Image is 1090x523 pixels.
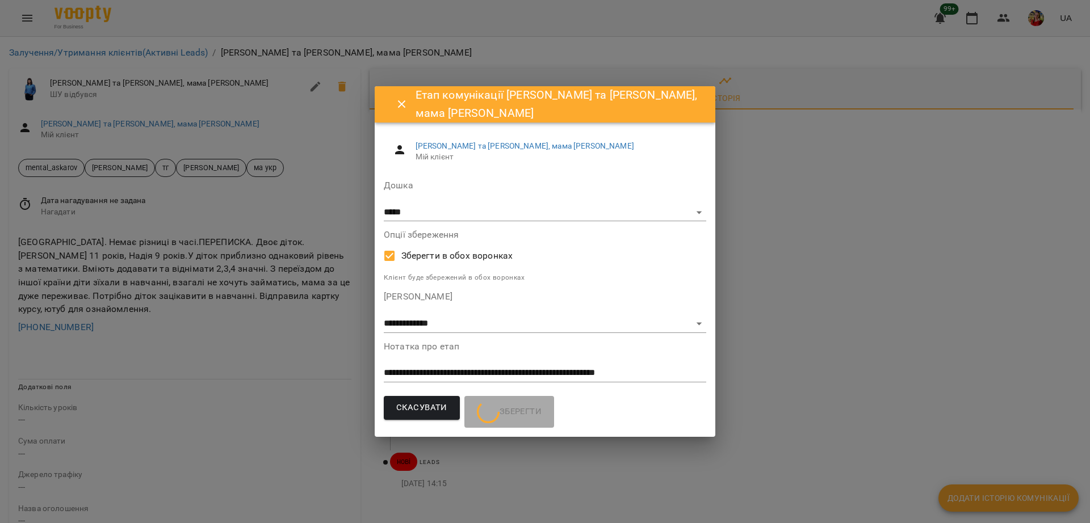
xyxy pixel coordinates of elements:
[384,272,706,284] p: Клієнт буде збережений в обох воронках
[384,230,706,239] label: Опції збереження
[384,181,706,190] label: Дошка
[384,292,706,301] label: [PERSON_NAME]
[416,86,702,122] h6: Етап комунікації [PERSON_NAME] та [PERSON_NAME], мама [PERSON_NAME]
[384,396,460,420] button: Скасувати
[416,151,697,163] span: Мій клієнт
[401,249,513,263] span: Зберегти в обох воронках
[396,400,447,415] span: Скасувати
[384,342,706,351] label: Нотатка про етап
[388,91,416,118] button: Close
[416,141,634,150] a: [PERSON_NAME] та [PERSON_NAME], мама [PERSON_NAME]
